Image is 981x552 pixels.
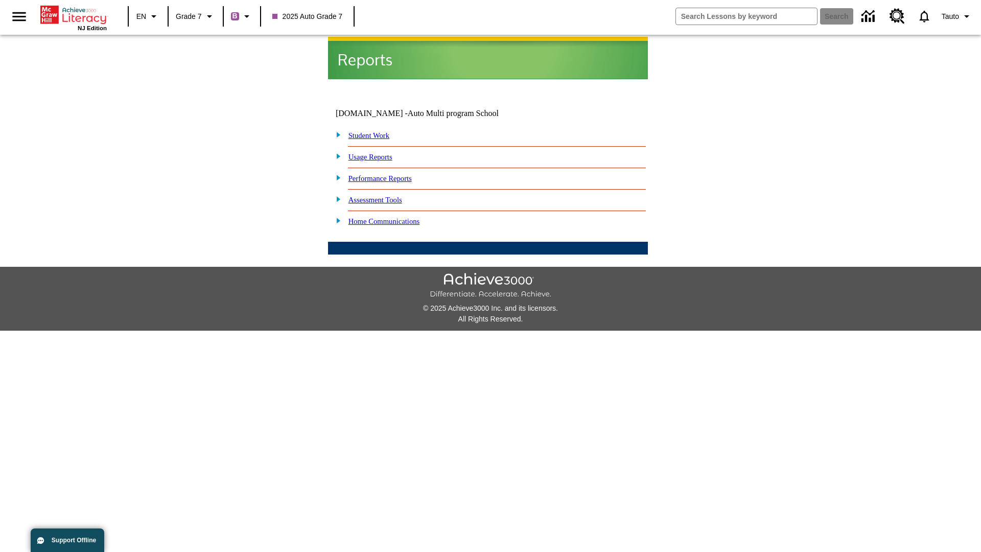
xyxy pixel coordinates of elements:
[942,11,959,22] span: Tauto
[348,217,420,225] a: Home Communications
[938,7,977,26] button: Profile/Settings
[348,174,412,182] a: Performance Reports
[232,10,238,22] span: B
[430,273,551,299] img: Achieve3000 Differentiate Accelerate Achieve
[911,3,938,30] a: Notifications
[31,528,104,552] button: Support Offline
[78,25,107,31] span: NJ Edition
[132,7,165,26] button: Language: EN, Select a language
[331,130,341,139] img: plus.gif
[331,216,341,225] img: plus.gif
[4,2,34,32] button: Open side menu
[348,153,392,161] a: Usage Reports
[136,11,146,22] span: EN
[348,131,389,140] a: Student Work
[348,196,402,204] a: Assessment Tools
[328,37,647,79] img: header
[883,3,911,30] a: Resource Center, Will open in new tab
[272,11,343,22] span: 2025 Auto Grade 7
[331,173,341,182] img: plus.gif
[52,537,96,544] span: Support Offline
[336,109,524,118] td: [DOMAIN_NAME] -
[331,194,341,203] img: plus.gif
[176,11,202,22] span: Grade 7
[408,109,499,118] nobr: Auto Multi program School
[855,3,883,31] a: Data Center
[331,151,341,160] img: plus.gif
[227,7,257,26] button: Boost Class color is purple. Change class color
[676,8,817,25] input: search field
[172,7,220,26] button: Grade: Grade 7, Select a grade
[40,4,107,31] div: Home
